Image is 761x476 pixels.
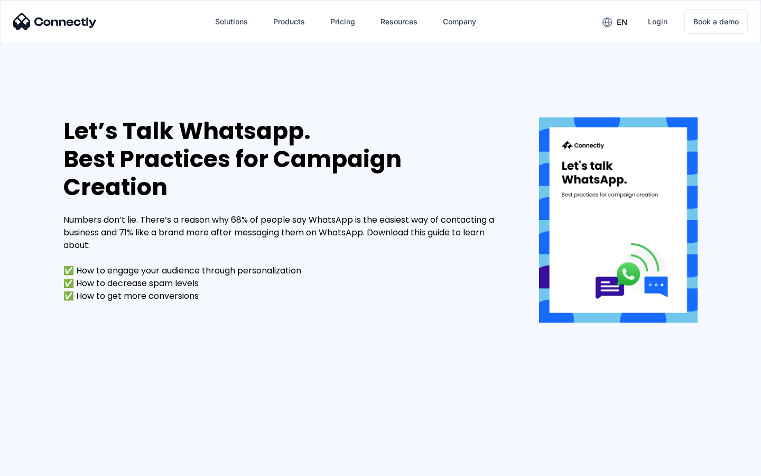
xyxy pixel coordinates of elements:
div: Pricing [330,14,355,29]
div: Company [443,14,476,29]
div: en [617,15,627,30]
div: Login [648,14,667,29]
div: Resources [380,14,417,29]
aside: Language selected: English [11,457,63,472]
div: Numbers don’t lie. There’s a reason why 68% of people say WhatsApp is the easiest way of contacti... [63,214,507,303]
div: Let’s Talk Whatsapp. Best Practices for Campaign Creation [63,117,507,201]
div: Solutions [215,14,248,29]
img: Connectly Logo [13,13,97,30]
a: Pricing [322,9,364,34]
a: Book a demo [684,10,748,34]
div: Products [265,9,313,34]
div: Resources [372,9,426,34]
ul: Language list [21,457,63,472]
div: en [594,14,635,30]
a: Login [639,9,676,34]
div: Company [434,9,485,34]
div: Products [273,14,305,29]
div: Solutions [207,9,256,34]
